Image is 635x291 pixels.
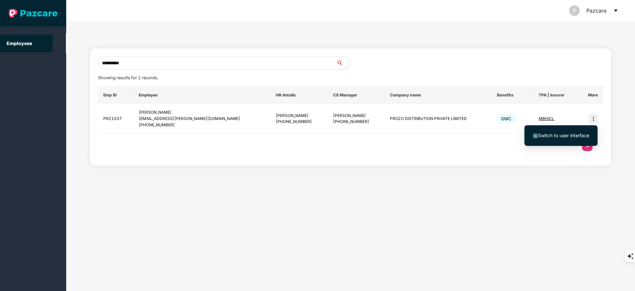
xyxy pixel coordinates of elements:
[385,104,492,134] td: PROZO DISTRIBUTION PRIVATE LIMITED
[139,109,265,116] div: [PERSON_NAME]
[533,86,578,104] th: TPA | Insurer
[596,144,600,147] span: right
[613,8,618,13] span: caret-down
[98,86,134,104] th: Emp ID
[497,114,515,123] span: GMC
[139,116,265,122] div: [EMAIL_ADDRESS][PERSON_NAME][DOMAIN_NAME]
[538,133,589,138] span: Switch to user interface
[98,75,158,80] span: Showing results for 1 records.
[139,122,265,128] div: [PHONE_NUMBER]
[336,56,350,70] button: search
[333,119,380,125] div: [PHONE_NUMBER]
[336,60,350,66] span: search
[276,113,322,119] div: [PERSON_NAME]
[492,86,533,104] th: Benefits
[98,104,134,134] td: PRZ1037
[328,86,385,104] th: CS Manager
[593,141,603,151] button: right
[7,40,32,46] a: Employees
[333,113,380,119] div: [PERSON_NAME]
[573,5,576,16] span: P
[276,119,322,125] div: [PHONE_NUMBER]
[589,114,598,123] img: icon
[385,86,492,104] th: Company name
[593,141,603,151] li: Next Page
[533,133,538,139] img: svg+xml;base64,PHN2ZyB4bWxucz0iaHR0cDovL3d3dy53My5vcmcvMjAwMC9zdmciIHdpZHRoPSIxNiIgaGVpZ2h0PSIxNi...
[270,86,328,104] th: HR details
[539,116,554,121] span: MBHICL
[133,86,270,104] th: Employee
[578,86,603,104] th: More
